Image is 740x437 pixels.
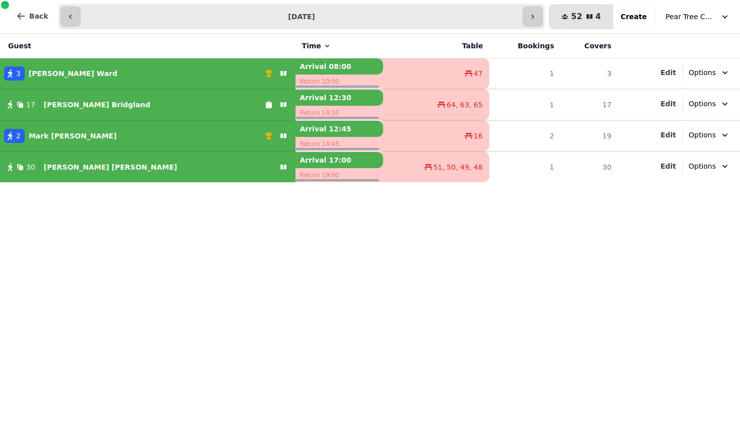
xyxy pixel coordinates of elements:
span: 3 [16,68,21,79]
th: Covers [560,34,618,58]
span: Edit [660,163,676,170]
td: 19 [560,120,618,152]
span: 2 [16,131,21,141]
p: Return 10:00 [295,75,383,89]
span: 51, 50, 49, 48 [433,162,483,172]
td: 1 [489,58,560,90]
p: Arrival 08:00 [295,58,383,75]
span: 64, 63, 65 [447,100,482,110]
td: 3 [560,58,618,90]
td: 17 [560,89,618,120]
button: Options [683,126,736,144]
button: Edit [660,99,676,109]
p: Return 19:00 [295,168,383,182]
p: [PERSON_NAME] [PERSON_NAME] [44,162,177,172]
button: Edit [660,130,676,140]
td: 30 [560,152,618,182]
p: Mark [PERSON_NAME] [29,131,117,141]
th: Table [383,34,489,58]
button: Edit [660,67,676,78]
p: Arrival 12:45 [295,121,383,137]
td: 2 [489,120,560,152]
span: Back [29,13,48,20]
button: Options [683,95,736,113]
td: 1 [489,152,560,182]
span: Options [689,161,716,171]
span: Options [689,130,716,140]
button: Options [683,157,736,175]
span: 30 [26,162,35,172]
p: Return 14:30 [295,106,383,120]
span: 52 [571,13,582,21]
td: 1 [489,89,560,120]
p: [PERSON_NAME] Bridgland [44,100,151,110]
span: Time [302,41,321,51]
span: 47 [474,68,483,79]
button: Edit [660,161,676,171]
button: Options [683,63,736,82]
p: [PERSON_NAME] Ward [29,68,117,79]
button: Back [8,4,56,28]
p: Return 14:45 [295,137,383,151]
button: Pear Tree Cafe ([GEOGRAPHIC_DATA]) [659,8,736,26]
button: Time [302,41,331,51]
button: 524 [549,5,613,29]
span: 16 [474,131,483,141]
span: Create [621,13,647,20]
button: Create [613,5,655,29]
span: 4 [596,13,601,21]
span: 17 [26,100,35,110]
p: Arrival 17:00 [295,152,383,168]
p: Arrival 12:30 [295,90,383,106]
span: Options [689,67,716,78]
span: Edit [660,100,676,107]
span: Options [689,99,716,109]
span: Edit [660,131,676,138]
span: Pear Tree Cafe ([GEOGRAPHIC_DATA]) [665,12,716,22]
th: Bookings [489,34,560,58]
span: Edit [660,69,676,76]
